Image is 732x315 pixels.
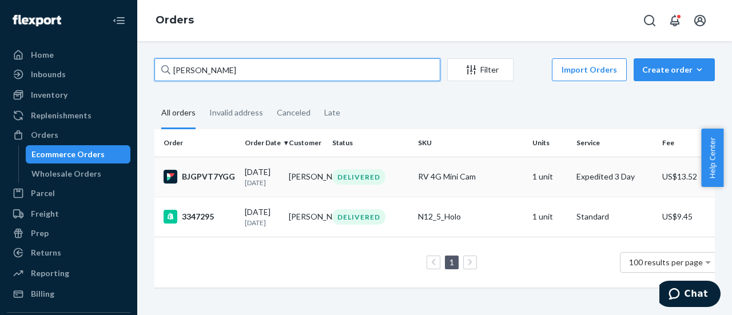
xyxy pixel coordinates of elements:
[448,64,513,75] div: Filter
[146,4,203,37] ol: breadcrumbs
[31,268,69,279] div: Reporting
[658,129,726,157] th: Fee
[240,129,284,157] th: Order Date
[642,64,706,75] div: Create order
[31,149,105,160] div: Ecommerce Orders
[31,168,101,180] div: Wholesale Orders
[658,157,726,197] td: US$13.52
[418,211,523,222] div: N12_5_Holo
[31,89,67,101] div: Inventory
[7,285,130,303] a: Billing
[638,9,661,32] button: Open Search Box
[31,49,54,61] div: Home
[413,129,528,157] th: SKU
[634,58,715,81] button: Create order
[31,188,55,199] div: Parcel
[277,98,311,127] div: Canceled
[658,197,726,237] td: US$9.45
[31,110,91,121] div: Replenishments
[528,129,572,157] th: Units
[332,209,385,225] div: DELIVERED
[629,257,703,267] span: 100 results per page
[31,228,49,239] div: Prep
[7,224,130,242] a: Prep
[108,9,130,32] button: Close Navigation
[701,129,723,187] button: Help Center
[26,145,131,164] a: Ecommerce Orders
[576,211,653,222] p: Standard
[663,9,686,32] button: Open notifications
[161,98,196,129] div: All orders
[164,170,236,184] div: BJGPVT7YGG
[284,157,328,197] td: [PERSON_NAME]
[689,9,711,32] button: Open account menu
[528,197,572,237] td: 1 unit
[7,126,130,144] a: Orders
[659,281,721,309] iframe: Opens a widget where you can chat to one of our agents
[7,46,130,64] a: Home
[7,86,130,104] a: Inventory
[7,65,130,83] a: Inbounds
[284,197,328,237] td: [PERSON_NAME]
[447,257,456,267] a: Page 1 is your current page
[209,98,263,127] div: Invalid address
[245,166,280,188] div: [DATE]
[324,98,340,127] div: Late
[164,210,236,224] div: 3347295
[31,208,59,220] div: Freight
[7,106,130,125] a: Replenishments
[7,184,130,202] a: Parcel
[31,129,58,141] div: Orders
[13,15,61,26] img: Flexport logo
[552,58,627,81] button: Import Orders
[245,218,280,228] p: [DATE]
[447,58,514,81] button: Filter
[154,58,440,81] input: Search orders
[7,264,130,282] a: Reporting
[245,178,280,188] p: [DATE]
[289,138,324,147] div: Customer
[245,206,280,228] div: [DATE]
[332,169,385,185] div: DELIVERED
[7,244,130,262] a: Returns
[528,157,572,197] td: 1 unit
[418,171,523,182] div: RV 4G Mini Cam
[328,129,413,157] th: Status
[31,288,54,300] div: Billing
[7,205,130,223] a: Freight
[31,69,66,80] div: Inbounds
[154,129,240,157] th: Order
[31,247,61,258] div: Returns
[26,165,131,183] a: Wholesale Orders
[576,171,653,182] p: Expedited 3 Day
[156,14,194,26] a: Orders
[572,129,658,157] th: Service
